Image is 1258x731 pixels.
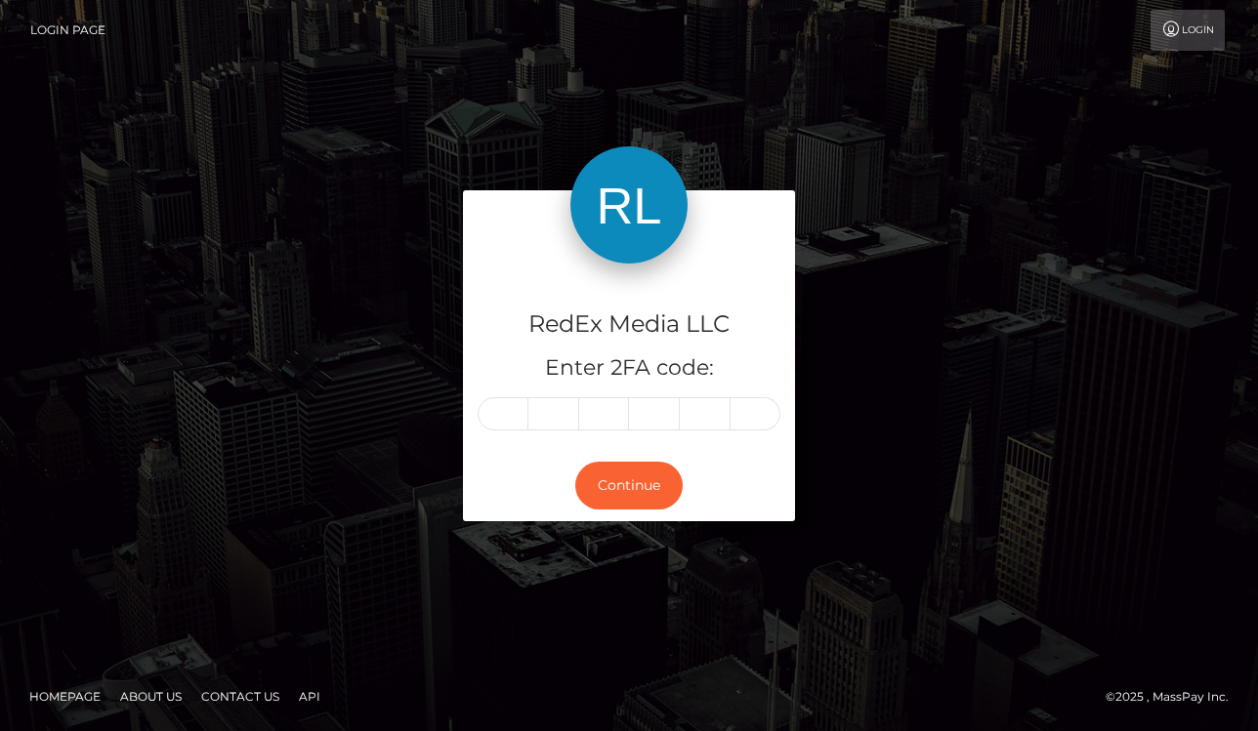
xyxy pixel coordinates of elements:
div: © 2025 , MassPay Inc. [1106,686,1243,708]
a: API [291,681,328,711]
a: About Us [112,681,189,711]
a: Login Page [30,10,105,51]
h5: Enter 2FA code: [478,353,780,384]
a: Login [1151,10,1225,51]
a: Contact Us [193,681,287,711]
h4: RedEx Media LLC [478,307,780,342]
img: RedEx Media LLC [570,146,688,264]
a: Homepage [21,681,108,711]
button: Continue [575,462,683,509]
